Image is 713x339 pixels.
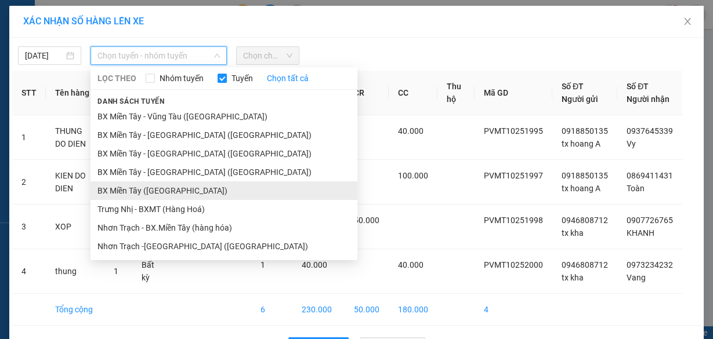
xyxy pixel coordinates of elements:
[99,38,231,54] div: 0973234232
[46,71,104,115] th: Tên hàng
[671,6,704,38] button: Close
[627,126,673,136] span: 0937645339
[46,249,104,294] td: thung
[97,47,220,64] span: Chọn tuyến - nhóm tuyến
[627,139,636,148] span: Vy
[562,260,608,269] span: 0946808712
[484,126,543,136] span: PVMT10251995
[243,47,292,64] span: Chọn chuyến
[251,294,292,326] td: 6
[10,10,91,38] div: PV Miền Tây
[627,171,673,180] span: 0869411431
[91,181,357,200] li: BX Miền Tây ([GEOGRAPHIC_DATA])
[627,228,654,238] span: KHANH
[475,71,552,115] th: Mã GD
[10,52,91,68] div: 0946808712
[23,16,144,27] span: XÁC NHẬN SỐ HÀNG LÊN XE
[91,144,357,163] li: BX Miền Tây - [GEOGRAPHIC_DATA] ([GEOGRAPHIC_DATA])
[91,200,357,218] li: Trưng Nhị - BXMT (Hàng Hoá)
[97,72,136,85] span: LỌC THEO
[345,71,389,115] th: CR
[10,11,28,23] span: Gửi:
[260,260,265,269] span: 1
[627,273,646,282] span: Vang
[12,71,46,115] th: STT
[25,49,64,62] input: 15/10/2025
[91,96,171,107] span: Danh sách tuyến
[683,17,692,26] span: close
[398,126,424,136] span: 40.000
[99,67,231,87] span: [PERSON_NAME]
[627,82,649,91] span: Số ĐT
[484,260,543,269] span: PVMT10252000
[46,115,104,160] td: THUNG DO DIEN
[12,249,46,294] td: 4
[345,294,389,326] td: 50.000
[99,11,126,23] span: Nhận:
[562,216,608,225] span: 0946808712
[627,94,669,104] span: Người nhận
[562,171,608,180] span: 0918850135
[627,184,645,193] span: Toàn
[292,294,344,326] td: 230.000
[132,249,169,294] td: Bất kỳ
[12,160,46,205] td: 2
[99,10,231,24] div: HANG NGOAI
[10,38,91,52] div: tx kha
[302,260,327,269] span: 40.000
[389,71,437,115] th: CC
[99,24,231,38] div: Vang
[562,82,584,91] span: Số ĐT
[227,72,258,85] span: Tuyến
[46,160,104,205] td: KIEN DO DIEN
[91,126,357,144] li: BX Miền Tây - [GEOGRAPHIC_DATA] ([GEOGRAPHIC_DATA])
[562,228,584,238] span: tx kha
[475,294,552,326] td: 4
[12,115,46,160] td: 1
[354,216,379,225] span: 50.000
[562,184,600,193] span: tx hoang A
[437,71,475,115] th: Thu hộ
[562,139,600,148] span: tx hoang A
[562,94,598,104] span: Người gửi
[267,72,309,85] a: Chọn tất cả
[562,273,584,282] span: tx kha
[46,205,104,249] td: XOP
[389,294,437,326] td: 180.000
[627,216,673,225] span: 0907726765
[213,52,220,59] span: down
[155,72,208,85] span: Nhóm tuyến
[99,54,116,66] span: DĐ:
[91,218,357,237] li: Nhơn Trạch - BX.Miền Tây (hàng hóa)
[91,163,357,181] li: BX Miền Tây - [GEOGRAPHIC_DATA] ([GEOGRAPHIC_DATA])
[484,171,543,180] span: PVMT10251997
[10,68,91,96] div: 0773998393 phuoc
[484,216,543,225] span: PVMT10251998
[398,260,424,269] span: 40.000
[114,267,118,276] span: 1
[91,107,357,126] li: BX Miền Tây - Vũng Tàu ([GEOGRAPHIC_DATA])
[91,237,357,256] li: Nhơn Trạch -[GEOGRAPHIC_DATA] ([GEOGRAPHIC_DATA])
[627,260,673,269] span: 0973234232
[398,171,428,180] span: 100.000
[46,294,104,326] td: Tổng cộng
[12,205,46,249] td: 3
[562,126,608,136] span: 0918850135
